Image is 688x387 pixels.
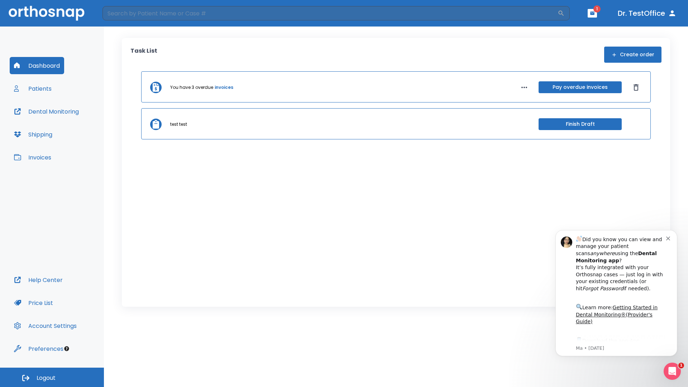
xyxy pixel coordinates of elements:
[9,6,85,20] img: Orthosnap
[10,294,57,311] button: Price List
[215,84,233,91] a: invoices
[10,80,56,97] button: Patients
[604,47,661,63] button: Create order
[664,363,681,380] iframe: Intercom live chat
[539,81,622,93] button: Pay overdue invoices
[678,363,684,368] span: 1
[10,103,83,120] button: Dental Monitoring
[170,121,187,128] p: test test
[539,118,622,130] button: Finish Draft
[615,7,679,20] button: Dr. TestOffice
[130,47,157,63] p: Task List
[10,271,67,288] button: Help Center
[630,82,642,93] button: Dismiss
[170,84,213,91] p: You have 3 overdue
[63,345,70,352] div: Tooltip anchor
[37,374,56,382] span: Logout
[593,5,601,13] span: 1
[10,126,57,143] button: Shipping
[10,149,56,166] button: Invoices
[10,57,64,74] button: Dashboard
[102,6,558,20] input: Search by Patient Name or Case #
[545,221,688,383] iframe: Intercom notifications message
[10,340,68,357] button: Preferences
[10,317,81,334] button: Account Settings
